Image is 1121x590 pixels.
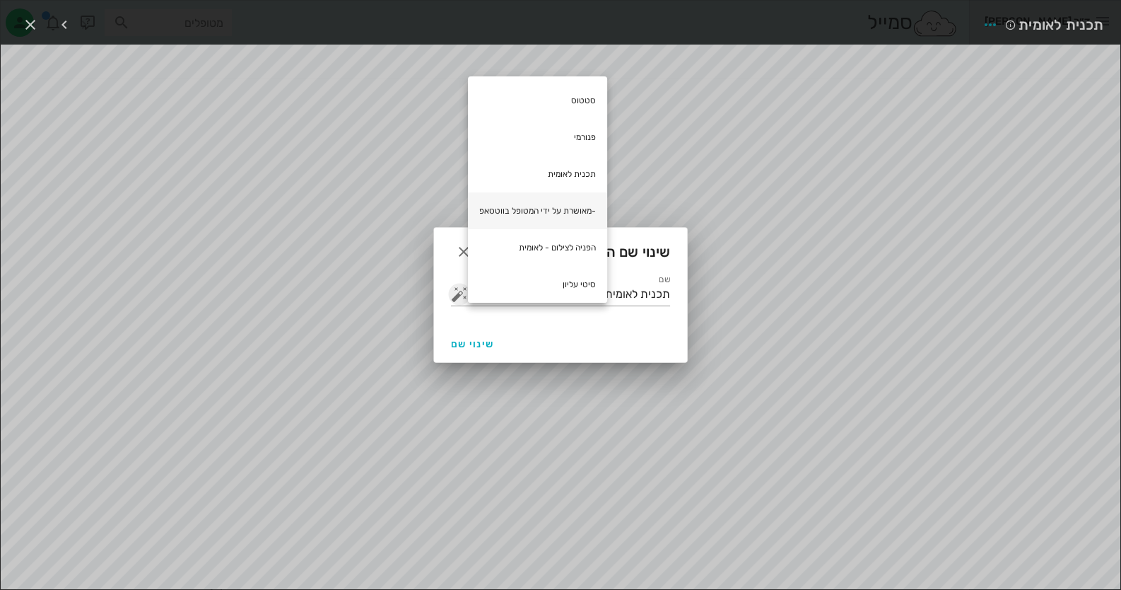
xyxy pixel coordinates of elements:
[434,228,687,272] div: שינוי שם הקובץ
[468,119,607,156] div: פנורמי
[468,82,607,119] div: סטטוס
[659,274,670,285] label: שם
[468,156,607,192] div: תכנית לאומית
[468,192,607,229] div: -מאושרת על ידי המטופל בווטסאפ
[445,331,500,357] button: שינוי שם
[468,229,607,266] div: הפניה לצילום - לאומית
[451,338,494,350] span: שינוי שם
[468,266,607,303] div: סיטי עליון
